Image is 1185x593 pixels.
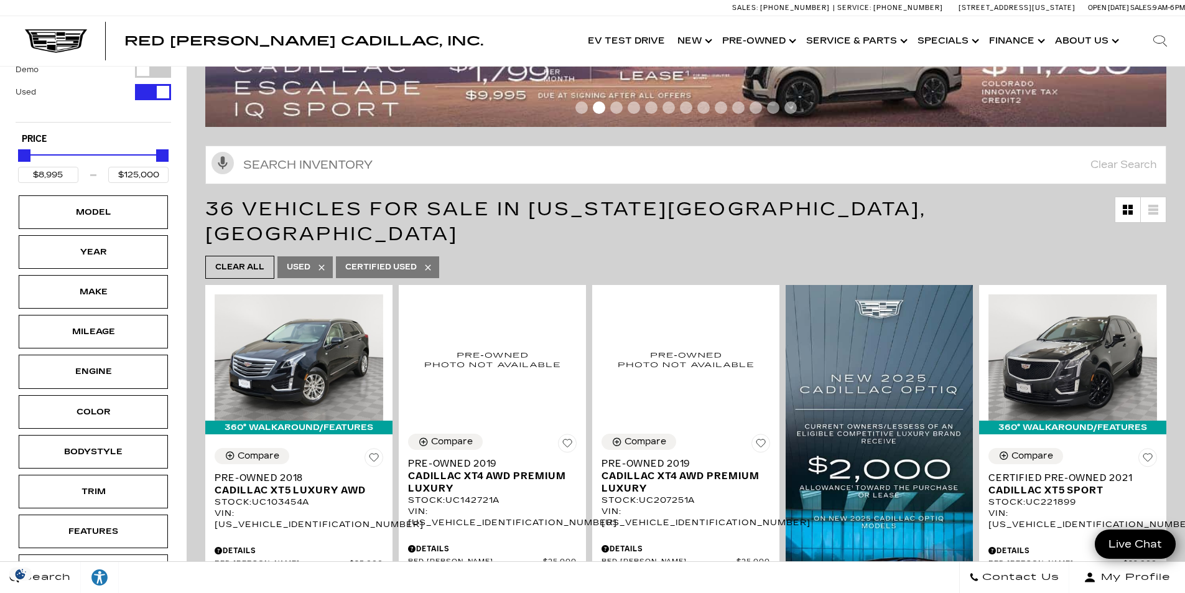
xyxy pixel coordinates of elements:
[408,457,567,470] span: Pre-Owned 2019
[205,198,926,245] span: 36 Vehicles for Sale in [US_STATE][GEOGRAPHIC_DATA], [GEOGRAPHIC_DATA]
[215,508,383,530] div: VIN: [US_VEHICLE_IDENTIFICATION_NUMBER]
[988,484,1148,497] span: Cadillac XT5 Sport
[959,4,1076,12] a: [STREET_ADDRESS][US_STATE]
[22,134,165,145] h5: Price
[750,101,762,114] span: Go to slide 11
[602,558,737,567] span: Red [PERSON_NAME]
[19,554,168,588] div: FueltypeFueltype
[62,205,124,219] div: Model
[345,259,417,275] span: Certified Used
[602,506,770,528] div: VIN: [US_VEHICLE_IDENTIFICATION_NUMBER]
[662,101,675,114] span: Go to slide 6
[602,543,770,554] div: Pricing Details - Pre-Owned 2019 Cadillac XT4 AWD Premium Luxury
[593,101,605,114] span: Go to slide 2
[16,63,39,76] label: Demo
[19,235,168,269] div: YearYear
[108,167,169,183] input: Maximum
[205,23,1176,127] img: 2508-August-FOM-Escalade-IQ-Lease9
[1123,559,1157,569] span: $29,000
[124,35,483,47] a: Red [PERSON_NAME] Cadillac, Inc.
[837,4,871,12] span: Service:
[979,569,1059,586] span: Contact Us
[62,325,124,339] div: Mileage
[215,559,383,569] a: Red [PERSON_NAME] $25,000
[988,545,1157,556] div: Pricing Details - Certified Pre-Owned 2021 Cadillac XT5 Sport
[215,448,289,464] button: Compare Vehicle
[408,558,543,567] span: Red [PERSON_NAME]
[628,101,640,114] span: Go to slide 4
[19,275,168,309] div: MakeMake
[979,421,1166,434] div: 360° WalkAround/Features
[215,559,350,569] span: Red [PERSON_NAME]
[625,436,666,447] div: Compare
[19,395,168,429] div: ColorColor
[602,470,761,495] span: Cadillac XT4 AWD Premium Luxury
[602,558,770,567] a: Red [PERSON_NAME] $25,000
[767,101,779,114] span: Go to slide 12
[1096,569,1171,586] span: My Profile
[602,434,676,450] button: Compare Vehicle
[287,259,310,275] span: Used
[431,436,473,447] div: Compare
[365,448,383,472] button: Save Vehicle
[62,285,124,299] div: Make
[238,451,279,462] div: Compare
[6,567,35,581] section: Click to Open Cookie Consent Modal
[732,4,758,12] span: Sales:
[215,472,383,497] a: Pre-Owned 2018Cadillac XT5 Luxury AWD
[988,497,1157,508] div: Stock : UC221899
[211,152,234,174] svg: Click to toggle on voice search
[1153,4,1185,12] span: 9 AM-6 PM
[215,484,374,497] span: Cadillac XT5 Luxury AWD
[959,562,1069,593] a: Contact Us
[983,16,1049,66] a: Finance
[911,16,983,66] a: Specials
[408,506,577,528] div: VIN: [US_VEHICLE_IDENTIFICATION_NUMBER]
[680,101,692,114] span: Go to slide 7
[1138,448,1157,472] button: Save Vehicle
[1102,537,1168,551] span: Live Chat
[62,525,124,538] div: Features
[800,16,911,66] a: Service & Parts
[408,434,483,450] button: Compare Vehicle
[62,485,124,498] div: Trim
[81,568,118,587] div: Explore your accessibility options
[215,472,374,484] span: Pre-Owned 2018
[408,558,577,567] a: Red [PERSON_NAME] $25,000
[737,558,770,567] span: $25,000
[62,405,124,419] div: Color
[408,495,577,506] div: Stock : UC142721A
[350,559,383,569] span: $25,000
[18,167,78,183] input: Minimum
[81,562,119,593] a: Explore your accessibility options
[602,457,761,470] span: Pre-Owned 2019
[558,434,577,457] button: Save Vehicle
[1011,451,1053,462] div: Compare
[408,543,577,554] div: Pricing Details - Pre-Owned 2019 Cadillac XT4 AWD Premium Luxury
[543,558,577,567] span: $25,000
[19,475,168,508] div: TrimTrim
[645,101,658,114] span: Go to slide 5
[575,101,588,114] span: Go to slide 1
[25,29,87,53] a: Cadillac Dark Logo with Cadillac White Text
[16,17,171,122] div: Filter by Vehicle Type
[988,294,1157,421] img: 2021 Cadillac XT5 Sport
[19,435,168,469] div: BodystyleBodystyle
[1130,4,1153,12] span: Sales:
[988,559,1123,569] span: Red [PERSON_NAME]
[408,470,567,495] span: Cadillac XT4 AWD Premium Luxury
[62,445,124,459] div: Bodystyle
[16,86,36,98] label: Used
[62,365,124,378] div: Engine
[582,16,671,66] a: EV Test Drive
[18,149,30,162] div: Minimum Price
[751,434,770,457] button: Save Vehicle
[205,421,393,434] div: 360° WalkAround/Features
[408,457,577,495] a: Pre-Owned 2019Cadillac XT4 AWD Premium Luxury
[873,4,943,12] span: [PHONE_NUMBER]
[988,559,1157,569] a: Red [PERSON_NAME] $29,000
[602,495,770,506] div: Stock : UC207251A
[716,16,800,66] a: Pre-Owned
[610,101,623,114] span: Go to slide 3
